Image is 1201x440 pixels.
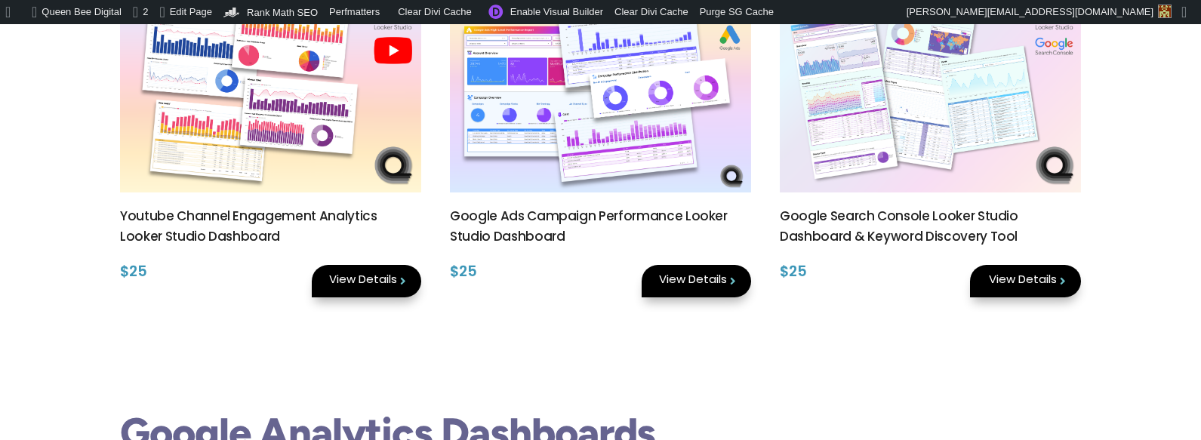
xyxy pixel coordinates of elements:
[450,263,751,283] p: $25
[642,265,751,297] a: View Details
[970,265,1081,297] a: View Details
[247,7,318,18] span: Rank Math SEO
[312,265,421,297] a: View Details
[450,207,751,248] p: Google Ads Campaign Performance Looker Studio Dashboard
[780,207,1081,248] p: Google Search Console Looker Studio Dashboard & Keyword Discovery Tool
[780,263,1081,283] p: $25
[120,263,421,283] p: $25
[120,207,421,248] p: Youtube Channel Engagement Analytics Looker Studio Dashboard
[614,6,688,17] span: Clear Divi Cache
